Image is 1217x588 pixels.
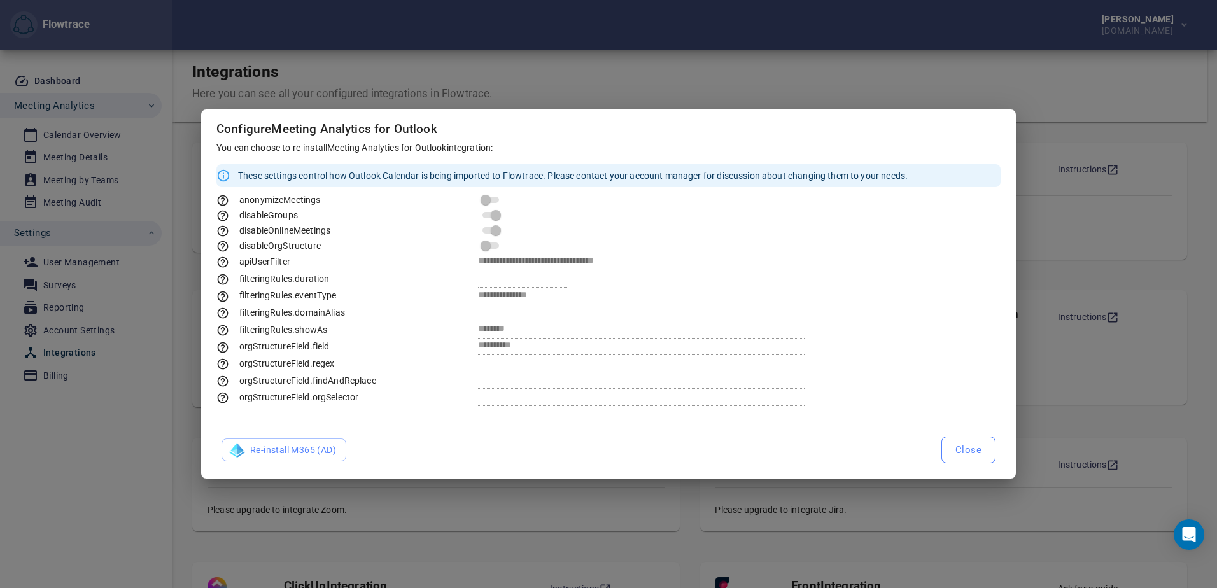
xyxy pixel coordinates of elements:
[232,442,336,458] span: Re-install M365 (AD)
[216,225,330,235] span: Disable Outlook online meeting at the API fetch stage - Requires a client side policy update via ...
[216,325,327,335] span: Show as filtering at the API fetch stage (data filter) *Outlook Only
[216,358,334,368] span: Applies a regex rule to org structure field(s) at the API fetch stage (data filter)
[238,164,908,187] div: These settings control how Outlook Calendar is being imported to Flowtrace. Please contact your a...
[216,290,337,300] span: Event type (data filter) *Google Workspace only
[941,437,995,463] button: Close
[222,438,346,462] button: LogoRe-install M365 (AD)
[216,307,345,318] span: Domain alias to resolve users as (data filter). Example: 'domain.co.uk' would match users from th...
[216,210,298,220] span: Disable group resolution at the API fetch stage
[229,443,245,458] img: Logo
[216,392,358,402] span: Find organization to use for structure field(s) at the API fetch stage (data filter) - Example: {...
[216,256,290,267] span: Filter users by group name or object ID (user data filter) - Example: "flowtrace-pilot-users@comp...
[216,341,329,351] span: Org structure field to use at the API fetch stage (supports multi-field construct) - Example: "de...
[216,141,1001,154] p: You can choose to re-install Meeting Analytics for Outlook integration:
[216,122,1001,137] h5: Configure Meeting Analytics for Outlook
[216,241,321,251] span: Disable org structure resolution at the API fetch stage (privacy filter)
[1174,519,1204,550] div: Open Intercom Messenger
[216,274,329,284] span: Meeting duration in minutes filter at the API fetch stage (data filter)
[216,195,321,205] span: Anonymize all meeting subjects at the API fetch stage (privacy filter)
[216,375,376,386] span: Find and replace rule to org structure field(s) at the API fetch stage (data filter) - Example: {...
[955,442,981,458] span: Close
